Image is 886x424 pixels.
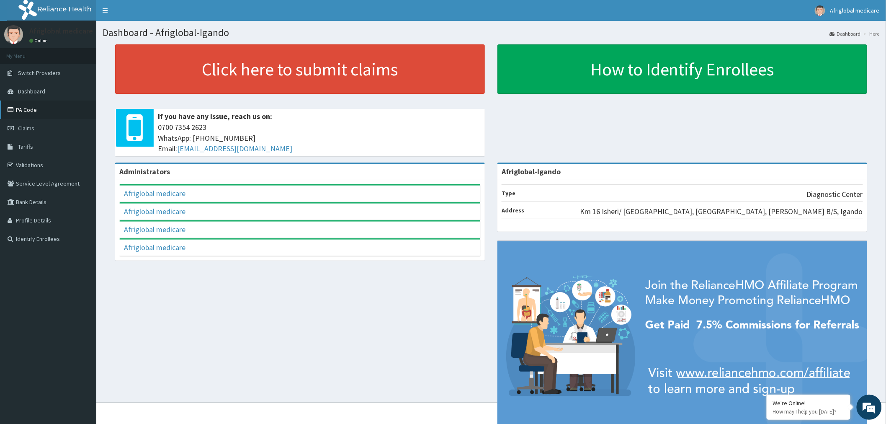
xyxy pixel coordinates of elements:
[773,399,844,407] div: We're Online!
[18,69,61,77] span: Switch Providers
[103,27,880,38] h1: Dashboard - Afriglobal-Igando
[815,5,825,16] img: User Image
[18,124,34,132] span: Claims
[124,225,185,234] a: Afriglobal medicare
[580,206,863,217] p: Km 16 Isheri/ [GEOGRAPHIC_DATA], [GEOGRAPHIC_DATA], [PERSON_NAME] B/S, Igando
[29,38,49,44] a: Online
[124,189,185,198] a: Afriglobal medicare
[862,30,880,37] li: Here
[502,207,524,214] b: Address
[177,144,292,153] a: [EMAIL_ADDRESS][DOMAIN_NAME]
[4,25,23,44] img: User Image
[502,167,561,176] strong: Afriglobal-Igando
[18,88,45,95] span: Dashboard
[502,189,515,197] b: Type
[830,30,861,37] a: Dashboard
[29,27,93,35] p: Afriglobal medicare
[807,189,863,200] p: Diagnostic Center
[158,122,481,154] span: 0700 7354 2623 WhatsApp: [PHONE_NUMBER] Email:
[115,44,485,94] a: Click here to submit claims
[497,44,867,94] a: How to Identify Enrollees
[119,167,170,176] b: Administrators
[124,243,185,252] a: Afriglobal medicare
[18,143,33,150] span: Tariffs
[158,111,272,121] b: If you have any issue, reach us on:
[124,207,185,216] a: Afriglobal medicare
[773,408,844,415] p: How may I help you today?
[830,7,880,14] span: Afriglobal medicare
